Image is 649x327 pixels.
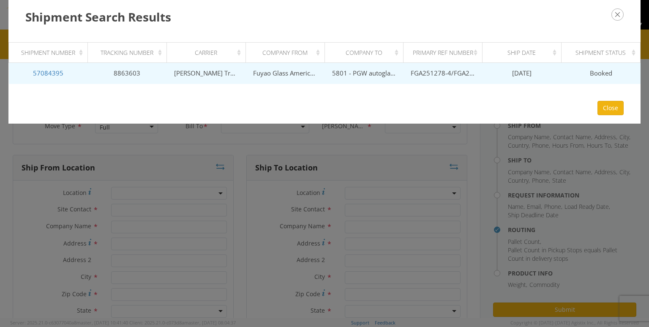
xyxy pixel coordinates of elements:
[174,49,243,57] div: Carrier
[411,49,480,57] div: Primary Ref Number
[490,49,559,57] div: Ship Date
[166,63,245,84] td: [PERSON_NAME] Transportation Group, LLC
[87,63,166,84] td: 8863603
[33,69,63,77] a: 57084395
[25,8,624,25] h3: Shipment Search Results
[512,69,532,77] span: [DATE]
[324,63,404,84] td: 5801 - PGW autoglass - [GEOGRAPHIC_DATA] Hub
[404,63,483,84] td: FGA251278-4/FGA251314-3
[253,49,322,57] div: Company From
[332,49,401,57] div: Company To
[245,63,324,84] td: Fuyao Glass America Inc
[569,49,638,57] div: Shipment Status
[16,49,85,57] div: Shipment Number
[590,69,612,77] span: Booked
[597,101,624,115] button: Close
[95,49,164,57] div: Tracking Number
